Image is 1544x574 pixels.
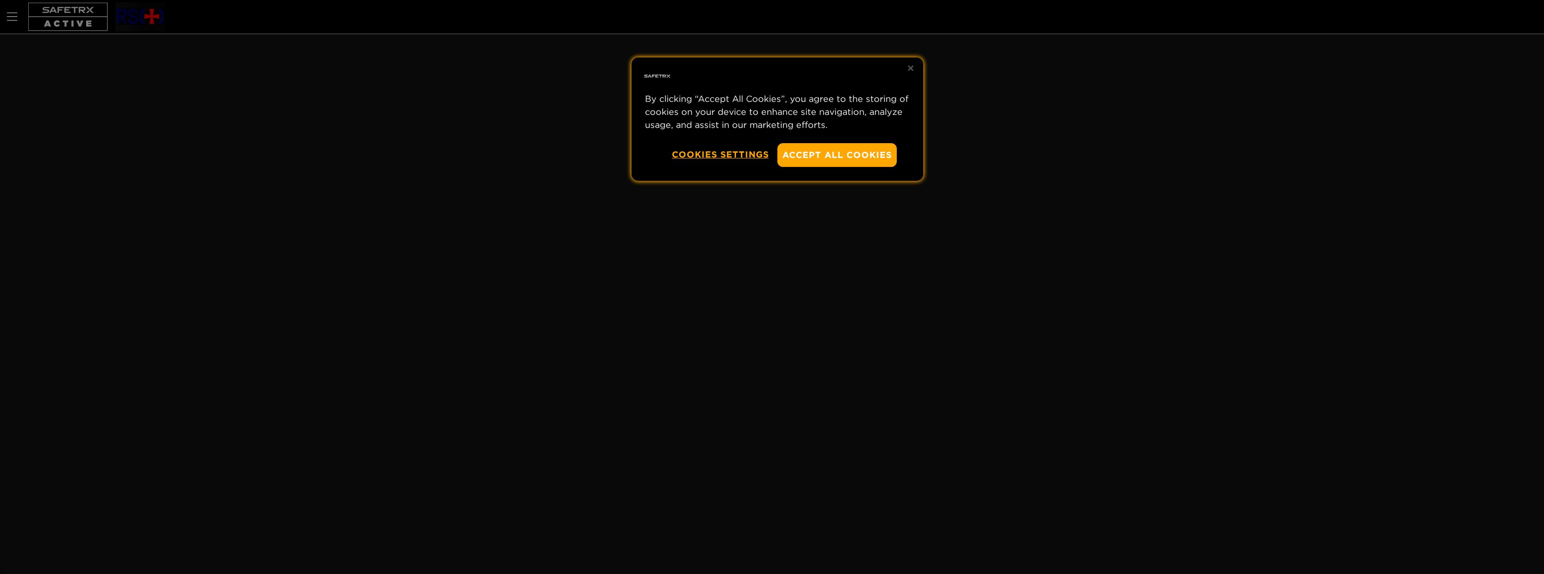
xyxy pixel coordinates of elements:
[643,62,671,91] img: Safe Tracks
[672,143,769,166] button: Cookies Settings
[901,58,921,78] button: Close
[777,143,897,167] button: Accept All Cookies
[632,57,923,181] div: Privacy
[645,92,910,132] p: By clicking “Accept All Cookies”, you agree to the storing of cookies on your device to enhance s...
